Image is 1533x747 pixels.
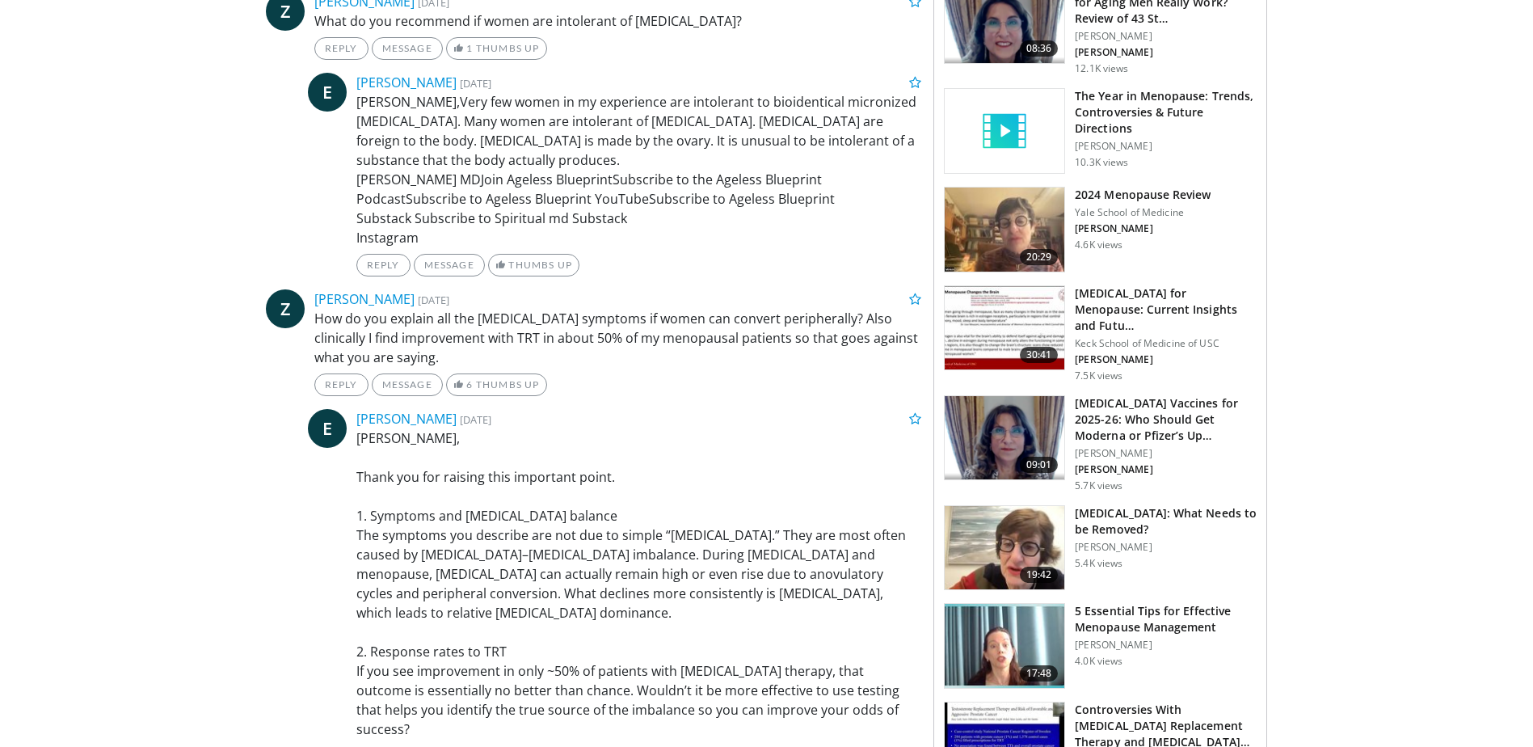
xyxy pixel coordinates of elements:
[466,378,473,390] span: 6
[1075,337,1257,350] p: Keck School of Medicine of USC
[1075,140,1257,153] p: [PERSON_NAME]
[1075,479,1122,492] p: 5.7K views
[1020,457,1059,473] span: 09:01
[1020,347,1059,363] span: 30:41
[446,373,547,396] a: 6 Thumbs Up
[466,42,473,54] span: 1
[944,505,1257,591] a: 19:42 [MEDICAL_DATA]: What Needs to be Removed? [PERSON_NAME] 5.4K views
[460,412,491,427] small: [DATE]
[314,309,922,367] p: How do you explain all the [MEDICAL_DATA] symptoms if women can convert peripherally? Also clinic...
[446,37,547,60] a: 1 Thumbs Up
[1075,30,1257,43] p: [PERSON_NAME]
[944,187,1257,272] a: 20:29 2024 Menopause Review Yale School of Medicine [PERSON_NAME] 4.6K views
[1075,187,1211,203] h3: 2024 Menopause Review
[944,88,1257,174] a: The Year in Menopause: Trends, Controversies & Future Directions [PERSON_NAME] 10.3K views
[1075,285,1257,334] h3: [MEDICAL_DATA] for Menopause: Current Insights and Futu…
[945,89,1064,173] img: video_placeholder_short.svg
[1075,156,1128,169] p: 10.3K views
[1075,463,1257,476] p: [PERSON_NAME]
[314,373,369,396] a: Reply
[308,409,347,448] a: E
[1075,206,1211,219] p: Yale School of Medicine
[945,188,1064,272] img: 692f135d-47bd-4f7e-b54d-786d036e68d3.150x105_q85_crop-smart_upscale.jpg
[1075,603,1257,635] h3: 5 Essential Tips for Effective Menopause Management
[945,396,1064,480] img: 4e370bb1-17f0-4657-a42f-9b995da70d2f.png.150x105_q85_crop-smart_upscale.png
[1075,655,1122,668] p: 4.0K views
[944,395,1257,492] a: 09:01 [MEDICAL_DATA] Vaccines for 2025-26: Who Should Get Moderna or Pfizer’s Up… [PERSON_NAME] [...
[488,254,579,276] a: Thumbs Up
[1075,222,1211,235] p: [PERSON_NAME]
[1020,567,1059,583] span: 19:42
[1020,665,1059,682] span: 17:48
[945,604,1064,688] img: 6839e091-2cdb-4894-b49b-01b874b873c4.150x105_q85_crop-smart_upscale.jpg
[460,76,491,91] small: [DATE]
[418,293,449,307] small: [DATE]
[372,37,443,60] a: Message
[1075,46,1257,59] p: [PERSON_NAME]
[1075,369,1122,382] p: 7.5K views
[1075,353,1257,366] p: [PERSON_NAME]
[1020,40,1059,57] span: 08:36
[1075,505,1257,538] h3: [MEDICAL_DATA]: What Needs to be Removed?
[266,289,305,328] a: Z
[356,410,457,428] a: [PERSON_NAME]
[1075,557,1122,570] p: 5.4K views
[1075,88,1257,137] h3: The Year in Menopause: Trends, Controversies & Future Directions
[356,92,922,247] p: [PERSON_NAME],Very few women in my experience are intolerant to bioidentical micronized [MEDICAL_...
[372,373,443,396] a: Message
[1075,238,1122,251] p: 4.6K views
[1020,249,1059,265] span: 20:29
[1075,395,1257,444] h3: [MEDICAL_DATA] Vaccines for 2025-26: Who Should Get Moderna or Pfizer’s Up…
[314,11,922,31] p: What do you recommend if women are intolerant of [MEDICAL_DATA]?
[356,254,411,276] a: Reply
[414,254,485,276] a: Message
[308,73,347,112] a: E
[314,290,415,308] a: [PERSON_NAME]
[314,37,369,60] a: Reply
[945,506,1064,590] img: 4d0a4bbe-a17a-46ab-a4ad-f5554927e0d3.150x105_q85_crop-smart_upscale.jpg
[1075,62,1128,75] p: 12.1K views
[945,286,1064,370] img: 47271b8a-94f4-49c8-b914-2a3d3af03a9e.150x105_q85_crop-smart_upscale.jpg
[1075,447,1257,460] p: [PERSON_NAME]
[944,285,1257,382] a: 30:41 [MEDICAL_DATA] for Menopause: Current Insights and Futu… Keck School of Medicine of USC [PE...
[944,603,1257,689] a: 17:48 5 Essential Tips for Effective Menopause Management [PERSON_NAME] 4.0K views
[1075,541,1257,554] p: [PERSON_NAME]
[1075,639,1257,652] p: [PERSON_NAME]
[356,74,457,91] a: [PERSON_NAME]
